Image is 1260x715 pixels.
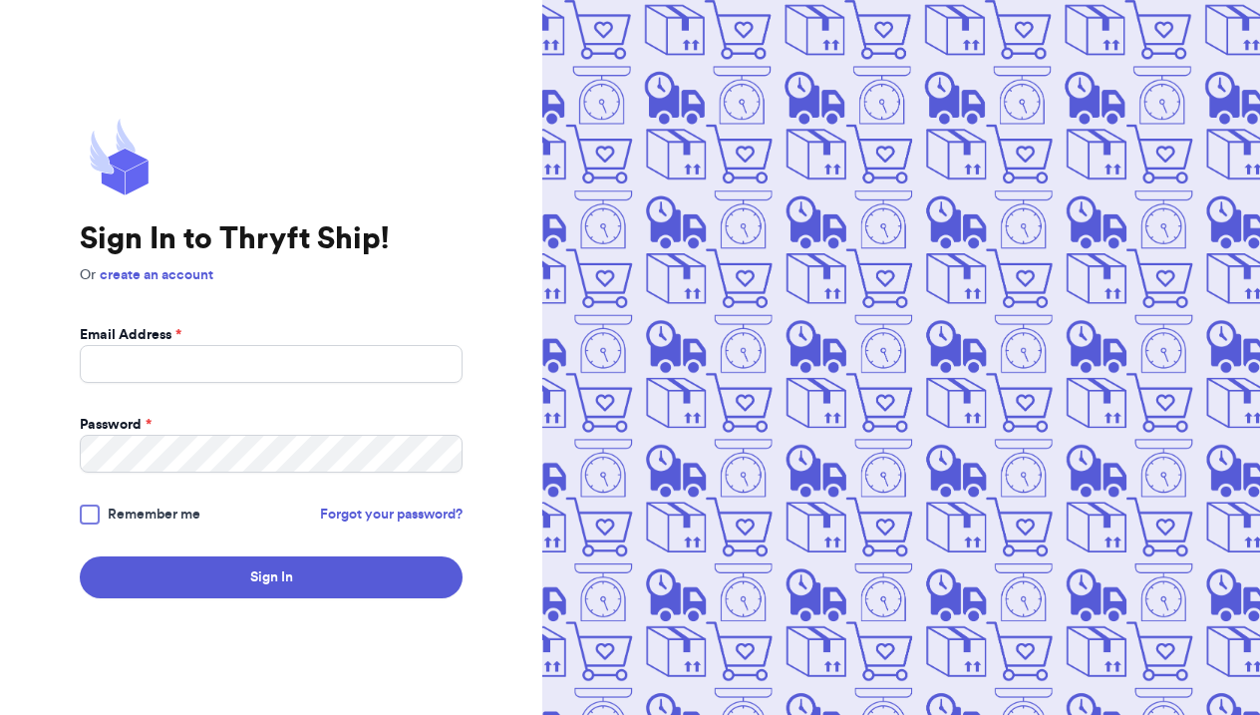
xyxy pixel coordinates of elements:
p: Or [80,265,463,285]
span: Remember me [108,505,200,525]
button: Sign In [80,556,463,598]
label: Email Address [80,325,181,345]
h1: Sign In to Thryft Ship! [80,221,463,257]
a: Forgot your password? [320,505,463,525]
label: Password [80,415,152,435]
a: create an account [100,268,213,282]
